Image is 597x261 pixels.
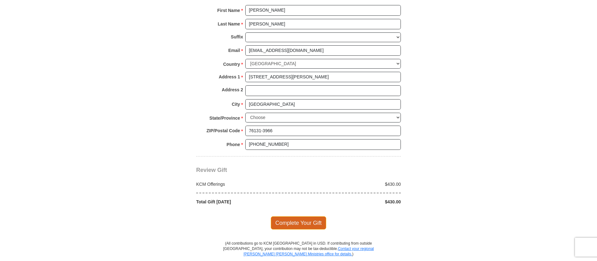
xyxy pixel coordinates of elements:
[193,199,299,205] div: Total Gift [DATE]
[223,60,240,69] strong: Country
[231,32,243,41] strong: Suffix
[298,181,404,187] div: $430.00
[298,199,404,205] div: $430.00
[218,20,240,28] strong: Last Name
[227,140,240,149] strong: Phone
[207,126,240,135] strong: ZIP/Postal Code
[209,114,240,122] strong: State/Province
[228,46,240,55] strong: Email
[193,181,299,187] div: KCM Offerings
[222,85,243,94] strong: Address 2
[219,72,240,81] strong: Address 1
[217,6,240,15] strong: First Name
[271,216,327,230] span: Complete Your Gift
[196,167,227,173] span: Review Gift
[232,100,240,109] strong: City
